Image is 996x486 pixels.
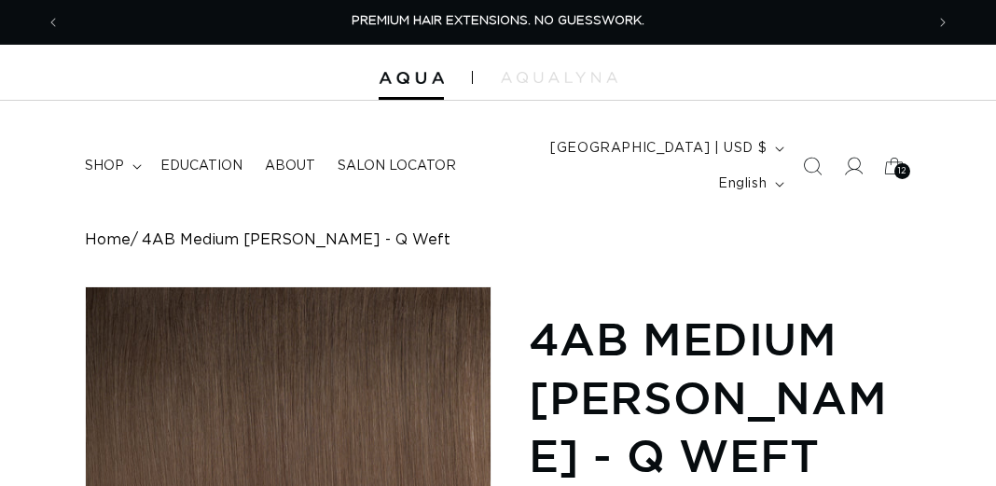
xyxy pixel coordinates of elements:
[85,231,911,249] nav: breadcrumbs
[922,5,963,40] button: Next announcement
[149,146,254,186] a: Education
[792,146,833,187] summary: Search
[898,163,907,179] span: 12
[379,72,444,85] img: Aqua Hair Extensions
[539,131,792,166] button: [GEOGRAPHIC_DATA] | USD $
[718,174,767,194] span: English
[85,231,131,249] a: Home
[338,158,456,174] span: Salon Locator
[74,146,149,186] summary: shop
[85,158,124,174] span: shop
[550,139,767,159] span: [GEOGRAPHIC_DATA] | USD $
[326,146,467,186] a: Salon Locator
[160,158,242,174] span: Education
[501,72,617,83] img: aqualyna.com
[254,146,326,186] a: About
[352,15,644,27] span: PREMIUM HAIR EXTENSIONS. NO GUESSWORK.
[707,166,792,201] button: English
[265,158,315,174] span: About
[142,231,450,249] span: 4AB Medium [PERSON_NAME] - Q Weft
[33,5,74,40] button: Previous announcement
[529,310,912,484] h1: 4AB Medium [PERSON_NAME] - Q Weft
